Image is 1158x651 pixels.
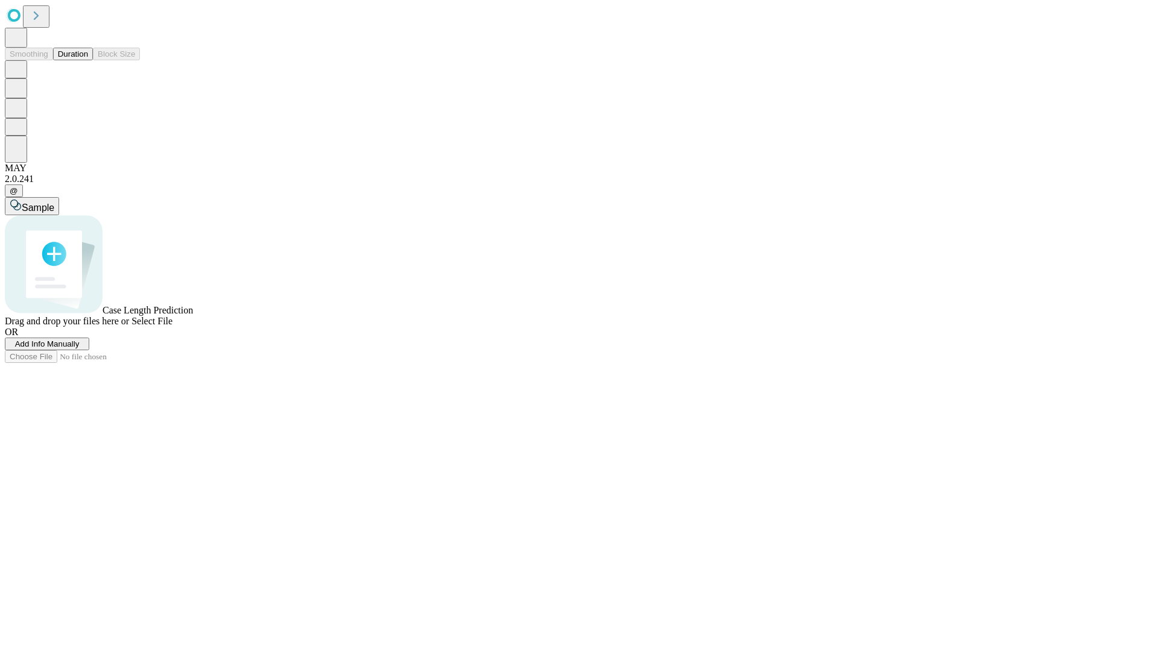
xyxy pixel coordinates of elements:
[5,338,89,350] button: Add Info Manually
[5,327,18,337] span: OR
[53,48,93,60] button: Duration
[15,339,80,348] span: Add Info Manually
[5,48,53,60] button: Smoothing
[5,184,23,197] button: @
[5,197,59,215] button: Sample
[93,48,140,60] button: Block Size
[103,305,193,315] span: Case Length Prediction
[5,174,1153,184] div: 2.0.241
[22,203,54,213] span: Sample
[10,186,18,195] span: @
[5,316,129,326] span: Drag and drop your files here or
[131,316,172,326] span: Select File
[5,163,1153,174] div: MAY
